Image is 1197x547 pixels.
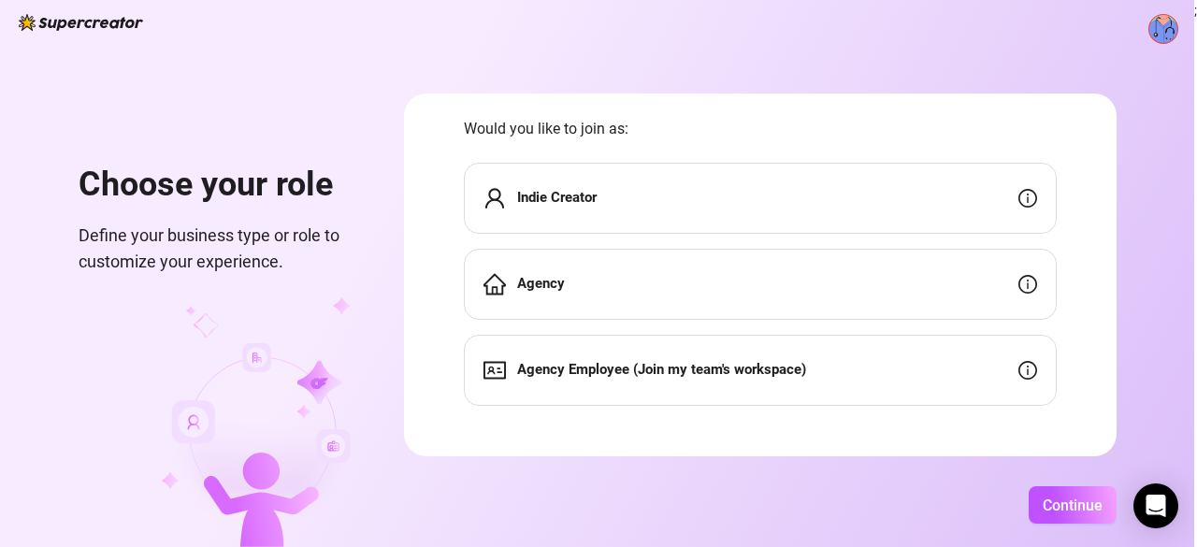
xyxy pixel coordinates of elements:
[1029,486,1117,524] button: Continue
[483,273,506,295] span: home
[79,165,359,206] h1: Choose your role
[464,117,1057,140] span: Would you like to join as:
[517,275,565,292] strong: Agency
[517,189,597,206] strong: Indie Creator
[19,14,143,31] img: logo
[483,187,506,209] span: user
[483,359,506,381] span: idcard
[1018,275,1037,294] span: info-circle
[1149,15,1177,43] img: ACg8ocIha_M5C6FrMr3aOSyrplLkDeEaWFEB7Wk7W-esLJKDnbC_Nl02=s96-c
[1133,483,1178,528] div: Open Intercom Messenger
[1043,497,1103,514] span: Continue
[79,223,359,276] span: Define your business type or role to customize your experience.
[517,361,806,378] strong: Agency Employee (Join my team's workspace)
[1018,189,1037,208] span: info-circle
[1018,361,1037,380] span: info-circle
